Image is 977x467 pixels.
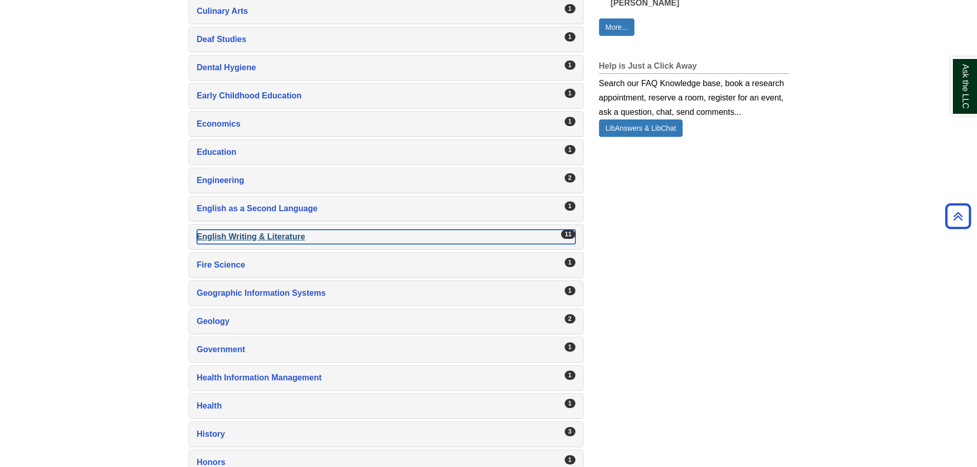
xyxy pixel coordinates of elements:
div: 1 [565,455,575,464]
div: 11 [561,230,575,239]
div: 1 [565,286,575,295]
a: Dental Hygiene [197,60,575,75]
a: History [197,427,575,441]
a: Deaf Studies [197,32,575,47]
div: 1 [565,89,575,98]
div: 1 [565,145,575,154]
div: 2 [565,173,575,182]
div: 1 [565,117,575,126]
div: 1 [565,371,575,380]
h2: Help is Just a Click Away [599,62,789,74]
a: More... [599,18,635,36]
a: LibAnswers & LibChat [599,119,683,137]
a: Geology [197,314,575,329]
a: Geographic Information Systems [197,286,575,300]
div: 1 [565,4,575,13]
a: English Writing & Literature [197,230,575,244]
a: Engineering [197,173,575,188]
a: Health Information Management [197,371,575,385]
a: Education [197,145,575,159]
div: 1 [565,32,575,42]
a: Health [197,399,575,413]
a: Government [197,342,575,357]
div: 2 [565,314,575,323]
a: English as a Second Language [197,201,575,216]
div: 1 [565,201,575,211]
a: Early Childhood Education [197,89,575,103]
a: Fire Science [197,258,575,272]
a: Back to Top [942,209,974,223]
div: Search our FAQ Knowledge base, book a research appointment, reserve a room, register for an event... [599,74,789,119]
a: Culinary Arts [197,4,575,18]
div: 1 [565,60,575,70]
div: 1 [565,258,575,267]
div: 3 [565,427,575,436]
a: Economics [197,117,575,131]
div: 1 [565,399,575,408]
div: 1 [565,342,575,352]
